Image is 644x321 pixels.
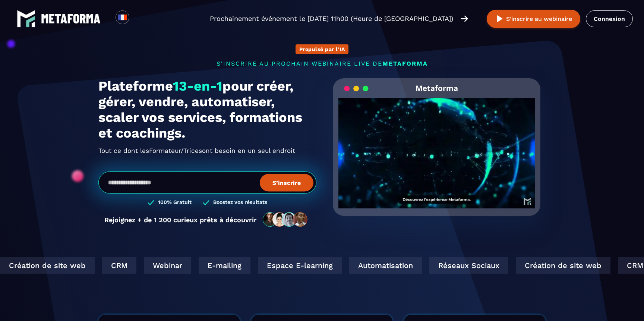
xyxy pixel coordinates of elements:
h3: 100% Gratuit [158,199,192,206]
p: Rejoignez + de 1 200 curieux prêts à découvrir [104,216,257,224]
div: Webinar [52,257,99,274]
img: logo [41,14,101,23]
img: arrow-right [461,15,468,23]
p: Prochainement événement le [DATE] 11h00 (Heure de [GEOGRAPHIC_DATA]) [210,13,453,24]
img: community-people [261,212,310,227]
p: s'inscrire au prochain webinaire live de [98,60,546,67]
div: CRM [526,257,560,274]
span: 13-en-1 [173,78,222,94]
h2: Tout ce dont les ont besoin en un seul endroit [98,145,316,157]
div: Automatisation [257,257,330,274]
h1: Plateforme pour créer, gérer, vendre, automatiser, scaler vos services, formations et coachings. [98,78,316,141]
h2: Metaforma [416,78,458,98]
div: Création de site web [424,257,518,274]
p: Propulsé par l'IA [299,46,345,52]
h3: Boostez vos résultats [213,199,267,206]
img: loading [344,85,369,92]
img: checked [203,199,209,206]
img: logo [17,9,35,28]
img: checked [148,199,154,206]
button: S’inscrire [260,174,313,191]
input: Search for option [136,14,141,23]
button: S’inscrire au webinaire [487,10,580,28]
span: Formateur/Trices [149,145,202,157]
div: Search for option [129,10,148,27]
a: Connexion [586,10,633,27]
div: Webinar [568,257,615,274]
span: METAFORMA [382,60,428,67]
div: CRM [10,257,44,274]
div: Réseaux Sociaux [337,257,416,274]
img: fr [118,13,127,22]
div: Espace E-learning [166,257,250,274]
video: Your browser does not support the video tag. [338,98,535,196]
div: E-mailing [107,257,158,274]
img: play [495,14,504,23]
